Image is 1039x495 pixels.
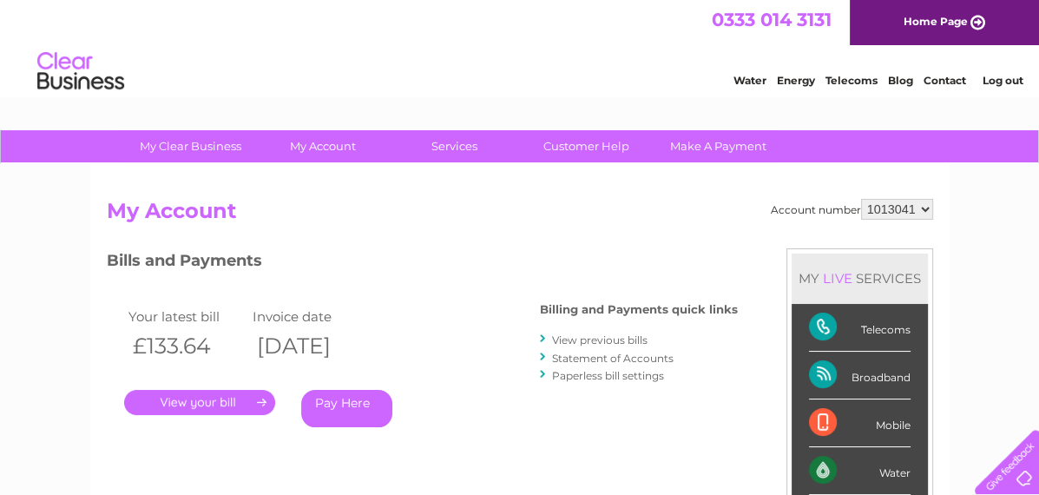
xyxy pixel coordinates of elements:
[124,328,249,364] th: £133.64
[924,74,966,87] a: Contact
[119,130,262,162] a: My Clear Business
[733,74,766,87] a: Water
[712,9,832,30] a: 0333 014 3131
[383,130,526,162] a: Services
[777,74,815,87] a: Energy
[124,390,275,415] a: .
[771,199,933,220] div: Account number
[809,304,911,352] div: Telecoms
[107,248,738,279] h3: Bills and Payments
[825,74,878,87] a: Telecoms
[792,254,928,303] div: MY SERVICES
[819,270,856,287] div: LIVE
[888,74,913,87] a: Blog
[110,10,930,84] div: Clear Business is a trading name of Verastar Limited (registered in [GEOGRAPHIC_DATA] No. 3667643...
[552,352,674,365] a: Statement of Accounts
[647,130,790,162] a: Make A Payment
[982,74,1023,87] a: Log out
[809,447,911,495] div: Water
[248,328,373,364] th: [DATE]
[552,369,664,382] a: Paperless bill settings
[301,390,392,427] a: Pay Here
[248,305,373,328] td: Invoice date
[552,333,648,346] a: View previous bills
[809,399,911,447] div: Mobile
[809,352,911,399] div: Broadband
[107,199,933,232] h2: My Account
[540,303,738,316] h4: Billing and Payments quick links
[124,305,249,328] td: Your latest bill
[251,130,394,162] a: My Account
[36,45,125,98] img: logo.png
[515,130,658,162] a: Customer Help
